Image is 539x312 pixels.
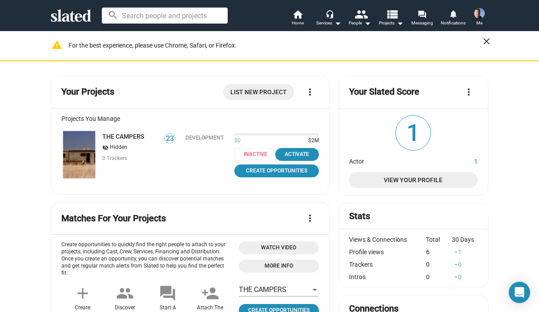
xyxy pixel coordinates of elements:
mat-icon: add [74,284,92,302]
img: THE CAMPERS [63,131,95,179]
mat-icon: arrow_drop_up [453,274,459,280]
mat-card-title: Stats [349,210,370,222]
span: Projects [379,18,403,28]
a: Home [282,9,313,28]
mat-icon: more_vert [305,213,315,224]
a: Messaging [406,9,438,28]
div: People [349,18,371,28]
mat-icon: more_vert [463,87,474,97]
div: 0 [426,273,452,280]
span: List New Project [230,84,287,100]
button: Projects [375,9,406,28]
mat-card-title: Matches For Your Projects [61,212,166,224]
div: Activate [281,150,314,159]
mat-icon: arrow_drop_down [362,18,373,28]
mat-icon: forum [418,10,426,18]
mat-icon: person_add [201,284,219,302]
mat-icon: people [116,284,134,302]
div: 30 Days [452,236,478,243]
div: Projects You Manage [61,115,319,122]
span: Notifications [441,18,466,28]
button: Activate [275,148,319,161]
div: 1 [452,248,478,256]
mat-icon: forum [159,284,177,302]
span: 23 [165,134,175,143]
span: Watch Video [244,243,314,252]
button: Services [313,9,344,28]
span: 0 Trackers [102,155,127,161]
mat-card-title: Your Slated Score [349,86,419,98]
mat-icon: arrow_drop_down [332,18,343,28]
span: Home [292,18,304,28]
a: Create Opportunities [234,164,319,177]
div: 0 [452,261,478,268]
mat-icon: people [354,8,367,20]
mat-icon: home [292,9,303,20]
span: Create Opportunities [240,166,314,176]
div: Open Intercom Messenger [509,282,530,303]
div: Views & Connections [349,236,426,243]
mat-icon: arrow_drop_up [453,261,459,268]
span: View Your Profile [356,172,471,188]
span: THE CAMPERS [239,285,286,294]
img: Joel Cousins [474,8,485,19]
div: Services [316,18,341,28]
span: More Info [244,261,314,271]
div: Intros [349,273,426,280]
p: Create opportunities to quickly find the right people to attach to your projects, including Cast,... [61,241,232,277]
mat-icon: view_list [386,8,398,20]
div: Profile views [349,248,426,256]
div: 0 [426,261,452,268]
a: Open 'More info' dialog with information about Opportunities [239,260,319,272]
a: THE CAMPERS [102,133,144,140]
span: Messaging [411,18,433,28]
dd: 1 [444,156,478,165]
mat-icon: notifications [449,9,457,18]
a: THE CAMPERS [61,129,97,180]
a: List New Project [223,84,294,100]
div: Trackers [349,261,426,268]
a: View Your Profile [349,172,478,188]
mat-icon: more_vert [305,87,315,97]
button: People [344,9,375,28]
mat-icon: warning [52,40,62,50]
span: Hidden [110,144,127,151]
span: Me [476,18,483,28]
a: Notifications [438,9,469,28]
mat-icon: close [481,36,492,47]
span: 1 [396,116,430,150]
div: Development [185,135,224,141]
button: Joel CousinsMe [469,6,490,29]
mat-icon: headset_mic [326,10,334,18]
div: 0 [452,273,478,280]
mat-icon: arrow_drop_up [453,249,459,255]
div: 6 [426,248,452,256]
button: Open 'Opportunities Intro Video' dialog [239,241,319,254]
mat-icon: arrow_drop_down [394,18,405,28]
span: $0 [234,137,241,144]
input: Search people and projects [102,8,228,24]
mat-icon: visibility_off [102,144,109,152]
div: For the best experience, please use Chrome, Safari, or Firefox. [68,40,483,52]
div: Total [426,236,452,243]
mat-card-title: Your Projects [61,86,114,98]
span: $2M [305,137,319,144]
dt: Actor [349,156,444,165]
span: Inactive [234,148,282,161]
